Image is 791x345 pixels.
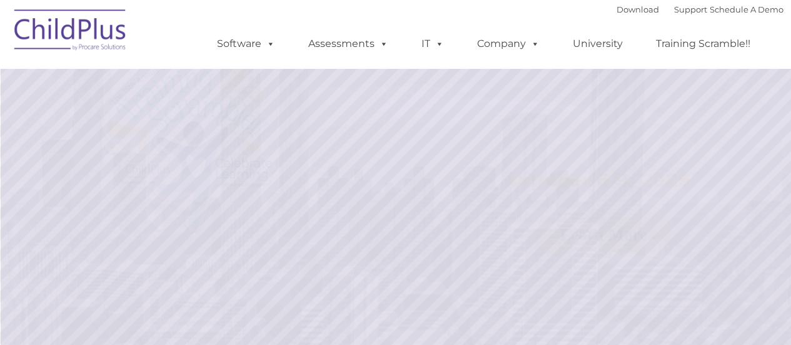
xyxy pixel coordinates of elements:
font: | [617,4,783,14]
a: Support [674,4,707,14]
a: Software [204,31,288,56]
a: Learn More [537,217,671,252]
a: Training Scramble!! [643,31,763,56]
a: Download [617,4,659,14]
img: ChildPlus by Procare Solutions [8,1,133,63]
a: Assessments [296,31,401,56]
a: University [560,31,635,56]
a: IT [409,31,456,56]
a: Schedule A Demo [710,4,783,14]
a: Company [465,31,552,56]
